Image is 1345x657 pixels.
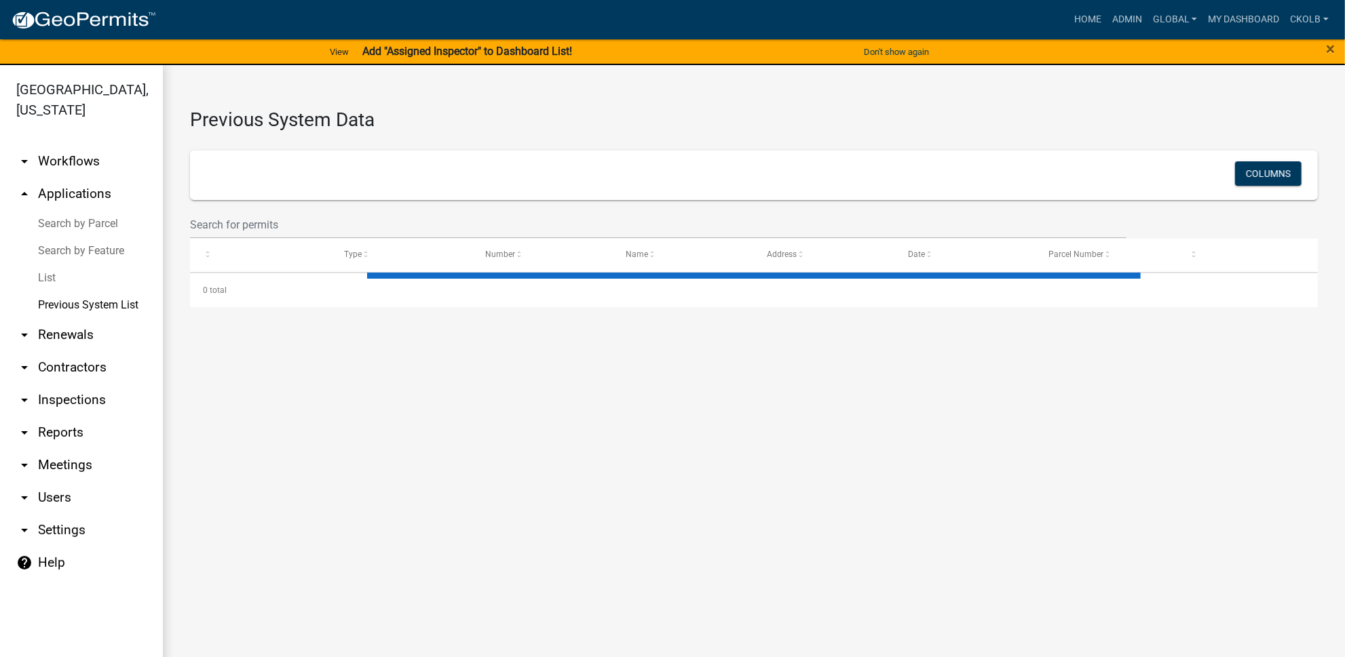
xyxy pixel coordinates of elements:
[324,41,354,63] a: View
[362,45,572,58] strong: Add "Assigned Inspector" to Dashboard List!
[626,250,648,259] span: Name
[16,522,33,538] i: arrow_drop_down
[16,424,33,441] i: arrow_drop_down
[1326,41,1335,57] button: Close
[190,211,1126,239] input: Search for permits
[485,250,515,259] span: Number
[754,239,895,271] datatable-header-cell: Address
[1285,7,1334,33] a: ckolb
[1326,39,1335,58] span: ×
[16,186,33,202] i: arrow_drop_up
[1202,7,1285,33] a: My Dashboard
[613,239,754,271] datatable-header-cell: Name
[1049,250,1104,259] span: Parcel Number
[908,250,925,259] span: Date
[16,327,33,343] i: arrow_drop_down
[1107,7,1148,33] a: Admin
[1069,7,1107,33] a: Home
[858,41,934,63] button: Don't show again
[190,92,1318,134] h3: Previous System Data
[190,273,1318,307] div: 0 total
[767,250,797,259] span: Address
[1036,239,1177,271] datatable-header-cell: Parcel Number
[16,392,33,408] i: arrow_drop_down
[16,555,33,571] i: help
[344,250,362,259] span: Type
[16,153,33,170] i: arrow_drop_down
[331,239,472,271] datatable-header-cell: Type
[16,359,33,376] i: arrow_drop_down
[16,490,33,506] i: arrow_drop_down
[895,239,1036,271] datatable-header-cell: Date
[472,239,613,271] datatable-header-cell: Number
[1235,161,1302,186] button: Columns
[16,457,33,473] i: arrow_drop_down
[1148,7,1203,33] a: Global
